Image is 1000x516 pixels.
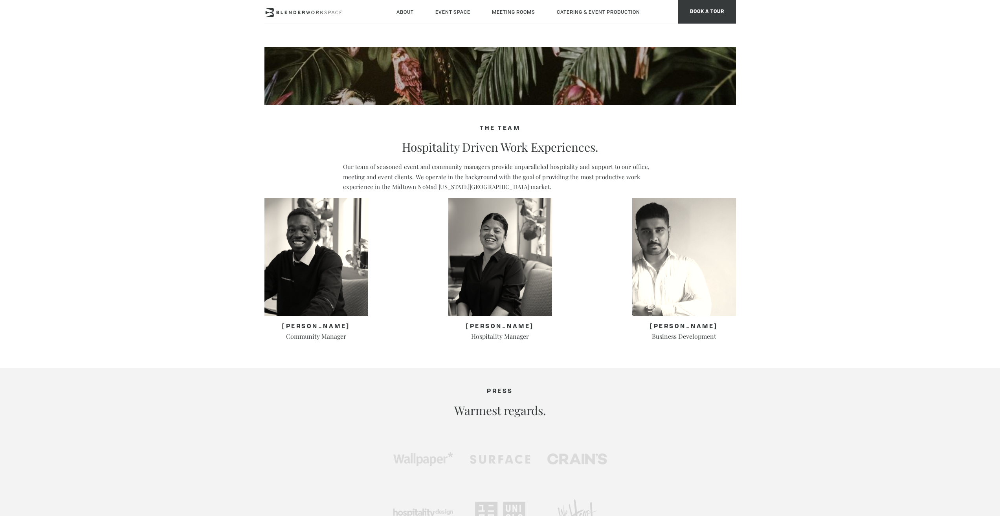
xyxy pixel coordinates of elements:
[343,162,657,192] p: Our team of seasoned event and community managers provide unparalleled hospitality and support to...
[480,126,520,132] span: THE TEAM
[632,323,736,330] h3: [PERSON_NAME]
[264,323,368,330] h3: [PERSON_NAME]
[632,333,736,340] h4: Business Development
[448,333,552,340] h4: Hospitality Manager
[487,389,513,395] span: PRESS
[961,478,1000,516] iframe: Chat Widget
[448,323,552,330] h3: [PERSON_NAME]
[470,445,530,474] img: Go to press post
[264,333,368,340] h4: Community Manager
[547,445,607,474] img: Go to press post
[393,445,453,474] img: Go to press post
[402,403,598,417] h2: Warmest regards.
[402,140,598,154] h2: Hospitality Driven Work Experiences.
